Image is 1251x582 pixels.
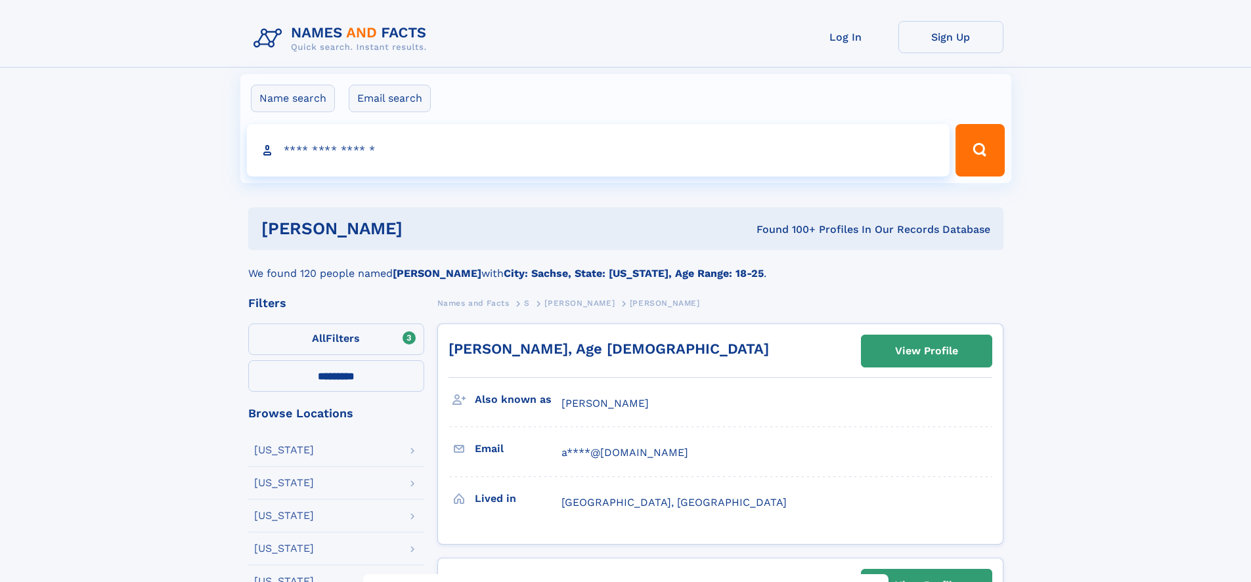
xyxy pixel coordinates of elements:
h3: Lived in [475,488,561,510]
div: [US_STATE] [254,510,314,521]
div: Found 100+ Profiles In Our Records Database [579,222,990,237]
span: [PERSON_NAME] [544,299,615,308]
label: Name search [251,85,335,112]
a: Sign Up [898,21,1003,53]
div: Filters [248,297,424,309]
h3: Email [475,438,561,460]
span: [PERSON_NAME] [561,397,649,409]
div: View Profile [895,336,958,366]
a: Names and Facts [437,295,510,311]
a: [PERSON_NAME], Age [DEMOGRAPHIC_DATA] [449,341,769,357]
a: Log In [793,21,898,53]
div: We found 120 people named with . [248,250,1003,281]
input: search input [247,124,950,177]
span: S [524,299,530,308]
a: S [524,295,530,311]
div: [US_STATE] [254,543,314,554]
label: Email search [349,85,431,112]
b: City: Sachse, State: [US_STATE], Age Range: 18-25 [504,267,764,280]
div: [US_STATE] [254,445,314,455]
label: Filters [248,323,424,355]
div: Browse Locations [248,407,424,419]
b: [PERSON_NAME] [393,267,481,280]
button: Search Button [955,124,1004,177]
a: [PERSON_NAME] [544,295,615,311]
h1: [PERSON_NAME] [261,220,580,237]
div: [US_STATE] [254,478,314,488]
span: All [312,332,326,344]
span: [PERSON_NAME] [630,299,700,308]
a: View Profile [862,335,992,367]
h3: Also known as [475,388,561,411]
img: Logo Names and Facts [248,21,437,56]
span: [GEOGRAPHIC_DATA], [GEOGRAPHIC_DATA] [561,496,787,509]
